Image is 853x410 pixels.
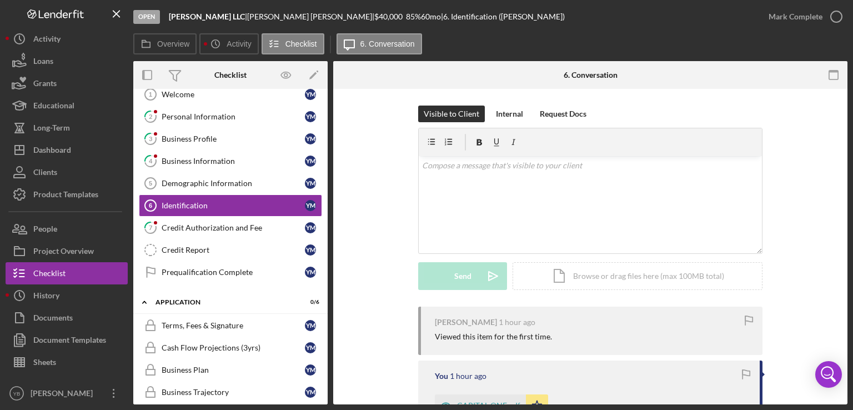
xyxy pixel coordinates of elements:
[6,50,128,72] button: Loans
[157,39,189,48] label: Overview
[149,180,152,187] tspan: 5
[6,284,128,307] button: History
[149,135,152,142] tspan: 3
[454,262,471,290] div: Send
[169,12,247,21] div: |
[33,183,98,208] div: Product Templates
[534,106,592,122] button: Request Docs
[450,372,486,381] time: 2025-09-03 12:01
[305,342,316,353] div: Y M
[139,83,322,106] a: 1WelcomeYM
[139,106,322,128] a: 2Personal InformationYM
[305,178,316,189] div: Y M
[33,139,71,164] div: Dashboard
[139,261,322,283] a: Prequalification CompleteYM
[6,307,128,329] button: Documents
[33,218,57,243] div: People
[6,139,128,161] button: Dashboard
[435,372,448,381] div: You
[457,401,520,410] div: CAPITAL ONE.pdf
[6,183,128,206] button: Product Templates
[769,6,822,28] div: Mark Complete
[139,194,322,217] a: 6IdentificationYM
[285,39,317,48] label: Checklist
[305,320,316,331] div: Y M
[757,6,847,28] button: Mark Complete
[435,332,552,341] div: Viewed this item for the first time.
[33,329,106,354] div: Document Templates
[149,202,152,209] tspan: 6
[149,91,152,98] tspan: 1
[162,388,305,397] div: Business Trajectory
[33,161,57,186] div: Clients
[6,240,128,262] a: Project Overview
[337,33,422,54] button: 6. Conversation
[6,117,128,139] button: Long-Term
[6,94,128,117] button: Educational
[6,262,128,284] button: Checklist
[305,222,316,233] div: Y M
[149,157,153,164] tspan: 4
[6,72,128,94] button: Grants
[162,246,305,254] div: Credit Report
[214,71,247,79] div: Checklist
[247,12,374,21] div: [PERSON_NAME] [PERSON_NAME] |
[162,112,305,121] div: Personal Information
[162,343,305,352] div: Cash Flow Projections (3yrs)
[305,111,316,122] div: Y M
[6,382,128,404] button: YB[PERSON_NAME]
[305,364,316,376] div: Y M
[149,113,152,120] tspan: 2
[139,359,322,381] a: Business PlanYM
[435,318,497,327] div: [PERSON_NAME]
[6,161,128,183] button: Clients
[6,28,128,50] a: Activity
[28,382,100,407] div: [PERSON_NAME]
[133,33,197,54] button: Overview
[162,268,305,277] div: Prequalification Complete
[305,387,316,398] div: Y M
[540,106,586,122] div: Request Docs
[139,381,322,403] a: Business TrajectoryYM
[139,150,322,172] a: 4Business InformationYM
[149,224,153,231] tspan: 7
[499,318,535,327] time: 2025-09-03 12:38
[155,299,292,306] div: Application
[139,337,322,359] a: Cash Flow Projections (3yrs)YM
[33,240,94,265] div: Project Overview
[406,12,421,21] div: 85 %
[374,12,403,21] span: $40,000
[139,128,322,150] a: 3Business ProfileYM
[418,262,507,290] button: Send
[33,262,66,287] div: Checklist
[815,361,842,388] div: Open Intercom Messenger
[33,351,56,376] div: Sheets
[33,94,74,119] div: Educational
[33,117,70,142] div: Long-Term
[33,72,57,97] div: Grants
[162,134,305,143] div: Business Profile
[305,156,316,167] div: Y M
[162,321,305,330] div: Terms, Fees & Signature
[305,200,316,211] div: Y M
[162,157,305,166] div: Business Information
[418,106,485,122] button: Visible to Client
[169,12,245,21] b: [PERSON_NAME] LLC
[6,218,128,240] button: People
[6,351,128,373] button: Sheets
[490,106,529,122] button: Internal
[162,90,305,99] div: Welcome
[139,239,322,261] a: Credit ReportYM
[139,314,322,337] a: Terms, Fees & SignatureYM
[6,329,128,351] a: Document Templates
